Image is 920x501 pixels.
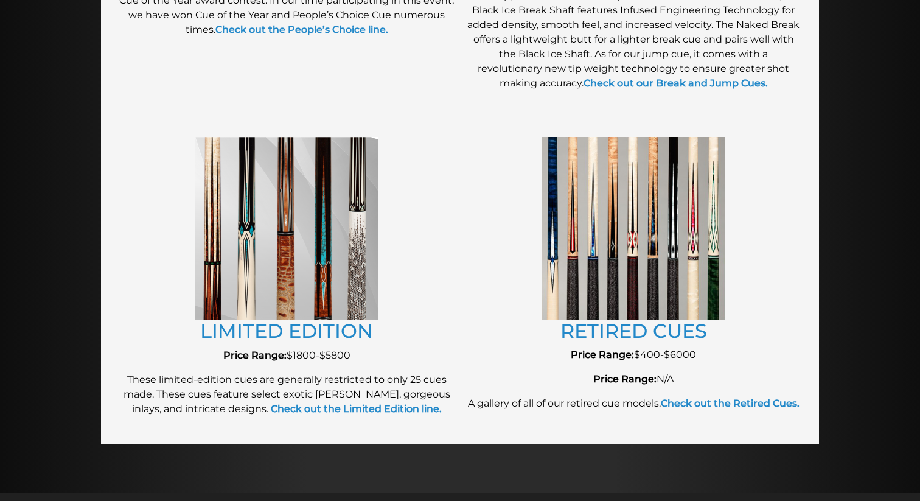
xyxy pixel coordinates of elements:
[268,403,442,415] a: Check out the Limited Edition line.
[223,349,287,361] strong: Price Range:
[119,373,454,416] p: These limited-edition cues are generally restricted to only 25 cues made. These cues feature sele...
[560,319,707,343] a: RETIRED CUES
[119,348,454,363] p: $1800-$5800
[584,77,768,89] a: Check out our Break and Jump Cues.
[661,398,800,409] a: Check out the Retired Cues.
[271,403,442,415] strong: Check out the Limited Edition line.
[466,348,801,362] p: $400-$6000
[466,372,801,387] p: N/A
[571,349,634,360] strong: Price Range:
[593,373,657,385] strong: Price Range:
[215,24,388,35] a: Check out the People’s Choice line.
[200,319,373,343] a: LIMITED EDITION
[466,396,801,411] p: A gallery of all of our retired cue models.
